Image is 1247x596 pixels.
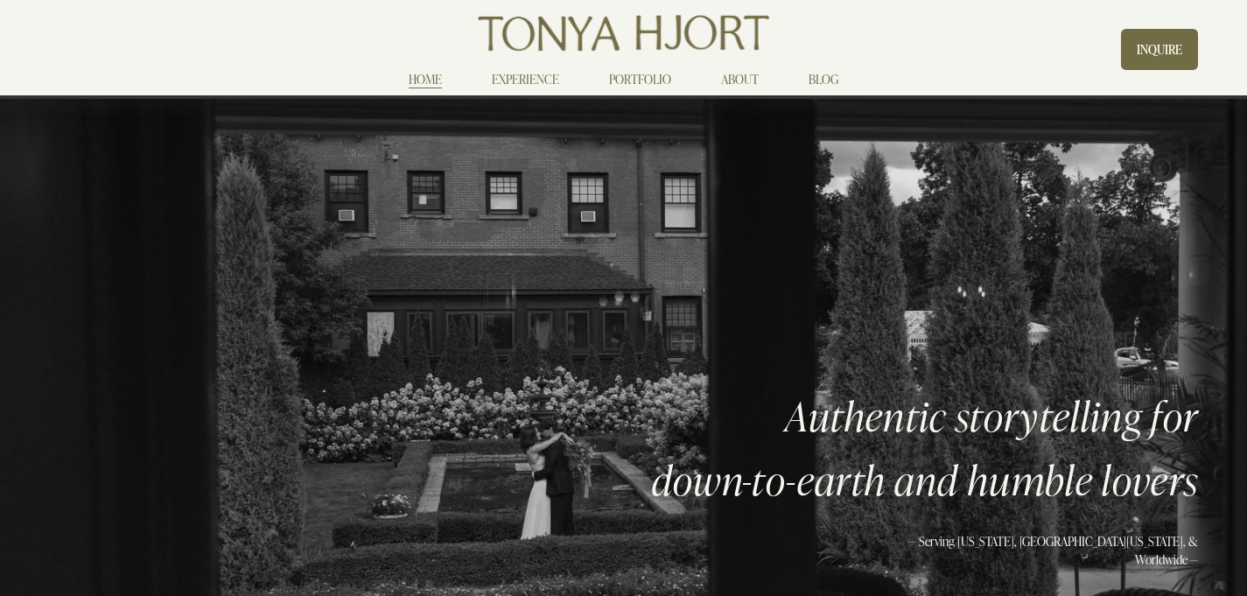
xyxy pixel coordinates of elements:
[1121,29,1198,70] a: INQUIRE
[809,69,838,90] a: BLOG
[652,453,1199,505] em: down-to-earth and humble lovers
[409,69,442,90] a: HOME
[609,69,671,90] a: PORTFOLIO
[474,9,773,58] img: Tonya Hjort
[870,532,1198,569] p: — Serving [US_STATE], [GEOGRAPHIC_DATA][US_STATE], & Worldwide —
[785,389,1199,441] em: Authentic storytelling for
[492,69,559,90] a: EXPERIENCE
[721,69,759,90] a: ABOUT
